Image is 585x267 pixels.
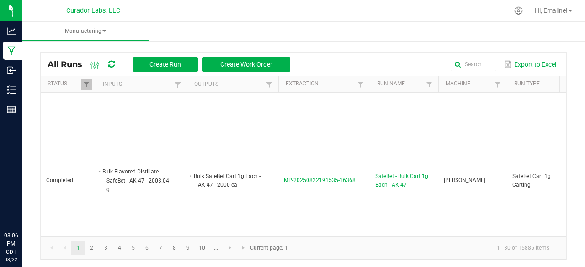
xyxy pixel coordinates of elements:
a: Filter [264,79,275,90]
a: Filter [81,79,92,90]
p: 03:06 PM CDT [4,231,18,256]
a: StatusSortable [48,80,80,88]
a: Filter [355,79,366,90]
a: ExtractionSortable [286,80,355,88]
inline-svg: Inventory [7,85,16,94]
a: Page 11 [209,241,223,255]
a: Page 3 [99,241,112,255]
inline-svg: Analytics [7,26,16,36]
th: Outputs [187,76,278,93]
a: Page 1 [71,241,85,255]
inline-svg: Inbound [7,66,16,75]
th: Inputs [96,76,187,93]
span: Create Work Order [220,61,272,68]
a: Page 4 [113,241,126,255]
span: Create Run [149,61,181,68]
a: Filter [492,79,503,90]
a: Page 9 [181,241,195,255]
a: Page 2 [85,241,98,255]
inline-svg: Reports [7,105,16,114]
span: Completed [46,177,73,183]
a: Page 5 [127,241,140,255]
span: Manufacturing [22,27,149,35]
span: Go to the next page [226,244,234,251]
a: MachineSortable [446,80,492,88]
span: Go to the last page [240,244,247,251]
a: Manufacturing [22,22,149,41]
a: Page 10 [196,241,209,255]
input: Search [451,58,496,71]
button: Create Work Order [202,57,290,72]
span: Curador Labs, LLC [66,7,120,15]
a: Page 8 [168,241,181,255]
a: Page 7 [154,241,167,255]
div: All Runs [48,57,297,72]
a: Filter [172,79,183,90]
iframe: Resource center [9,194,37,221]
div: Manage settings [513,6,524,15]
kendo-pager: Current page: 1 [41,236,566,260]
span: Hi, Emaline! [535,7,568,14]
li: Bulk SafeBet Cart 1g Each - AK-47 - 2000 ea [192,172,265,189]
iframe: Resource center unread badge [27,193,38,204]
span: [PERSON_NAME] [444,177,485,183]
a: Run NameSortable [377,80,423,88]
button: Create Run [133,57,198,72]
button: Export to Excel [502,57,558,72]
a: Go to the last page [237,241,250,255]
li: Bulk Flavored Distillate - SafeBet - AK-47 - 2003.04 g [101,167,173,194]
a: Run TypeSortable [514,80,560,88]
p: 08/22 [4,256,18,263]
kendo-pager-info: 1 - 30 of 15885 items [293,241,557,256]
span: SafeBet - Bulk Cart 1g Each - AK-47 [375,172,433,189]
a: Page 6 [140,241,154,255]
span: MP-20250822191535-16368 [284,177,356,183]
inline-svg: Manufacturing [7,46,16,55]
a: Go to the next page [223,241,237,255]
span: SafeBet Cart 1g Carting [512,173,551,188]
a: Filter [424,79,435,90]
